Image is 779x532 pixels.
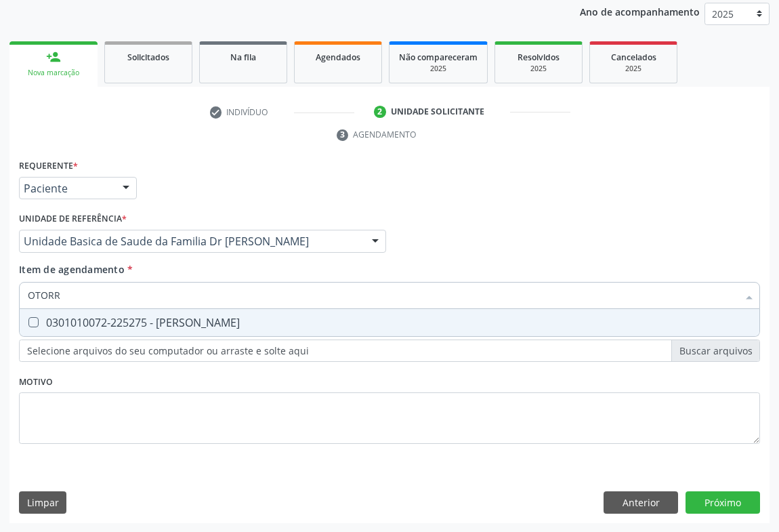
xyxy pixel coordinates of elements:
span: Item de agendamento [19,263,125,276]
span: Paciente [24,182,109,195]
div: Unidade solicitante [391,106,484,118]
input: Buscar por procedimentos [28,282,738,309]
button: Próximo [686,491,760,514]
div: Nova marcação [19,68,88,78]
p: Ano de acompanhamento [580,3,700,20]
div: 0301010072-225275 - [PERSON_NAME] [28,317,751,328]
span: Cancelados [611,52,656,63]
div: 2025 [399,64,478,74]
label: Requerente [19,156,78,177]
button: Anterior [604,491,678,514]
div: 2 [374,106,386,118]
span: Solicitados [127,52,169,63]
span: Unidade Basica de Saude da Familia Dr [PERSON_NAME] [24,234,358,248]
span: Agendados [316,52,360,63]
label: Unidade de referência [19,209,127,230]
div: 2025 [599,64,667,74]
label: Motivo [19,371,53,392]
div: person_add [46,49,61,64]
span: Não compareceram [399,52,478,63]
div: 2025 [505,64,572,74]
span: Na fila [230,52,256,63]
span: Resolvidos [518,52,560,63]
